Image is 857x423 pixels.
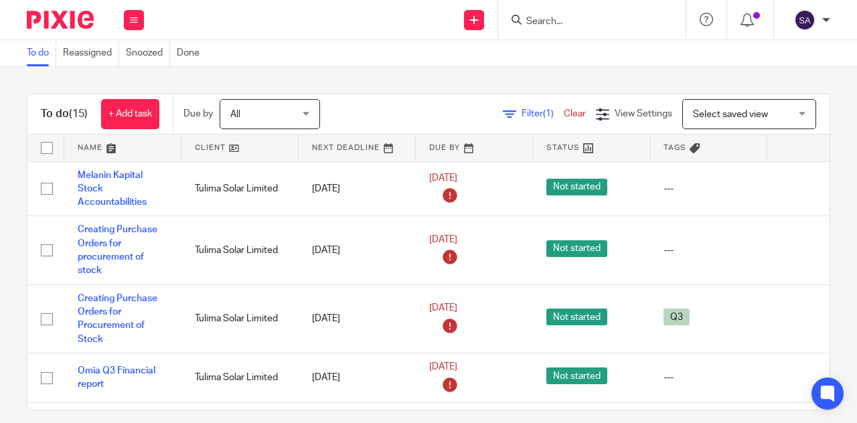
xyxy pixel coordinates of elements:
td: Tulima Solar Limited [181,353,299,402]
a: Creating Purchase Orders for procurement of stock [78,225,157,275]
span: [DATE] [429,362,457,371]
td: Tulima Solar Limited [181,161,299,216]
span: Not started [546,309,607,325]
img: Pixie [27,11,94,29]
div: --- [664,182,754,195]
a: Omia Q3 Financial report [78,366,155,389]
p: Due by [183,107,213,120]
td: [DATE] [299,216,416,284]
span: Q3 [664,309,690,325]
span: Select saved view [693,110,768,119]
span: [DATE] [429,173,457,183]
span: (1) [543,109,554,118]
span: Filter [522,109,564,118]
td: Tulima Solar Limited [181,216,299,284]
h1: To do [41,107,88,121]
a: Melanin Kapital Stock Accountabilities [78,171,147,207]
span: View Settings [615,109,672,118]
td: [DATE] [299,284,416,353]
a: Snoozed [126,40,170,66]
a: Creating Purchase Orders for Procurement of Stock [78,294,157,344]
input: Search [525,16,645,28]
span: Not started [546,240,607,257]
a: + Add task [101,99,159,129]
span: Not started [546,179,607,195]
td: Tulima Solar Limited [181,284,299,353]
span: [DATE] [429,235,457,244]
span: Not started [546,367,607,384]
a: Clear [564,109,586,118]
a: Done [177,40,206,66]
div: --- [664,371,754,384]
a: Reassigned [63,40,119,66]
td: [DATE] [299,161,416,216]
span: All [230,110,240,119]
a: To do [27,40,56,66]
span: [DATE] [429,303,457,313]
img: svg%3E [794,9,815,31]
td: [DATE] [299,353,416,402]
span: (15) [69,108,88,119]
span: Tags [664,144,686,151]
div: --- [664,244,754,257]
